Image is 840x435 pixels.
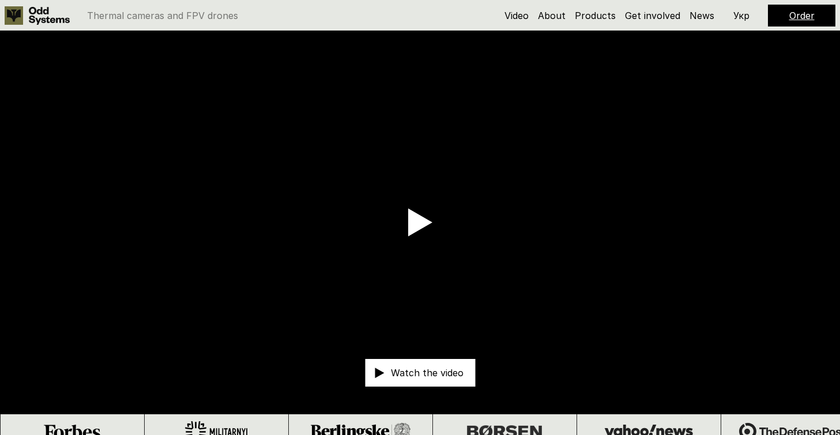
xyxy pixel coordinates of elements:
[575,10,616,21] a: Products
[87,11,238,20] p: Thermal cameras and FPV drones
[504,10,529,21] a: Video
[789,10,815,21] a: Order
[538,10,566,21] a: About
[733,11,749,20] p: Укр
[625,10,680,21] a: Get involved
[690,10,714,21] a: News
[391,368,464,377] p: Watch the video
